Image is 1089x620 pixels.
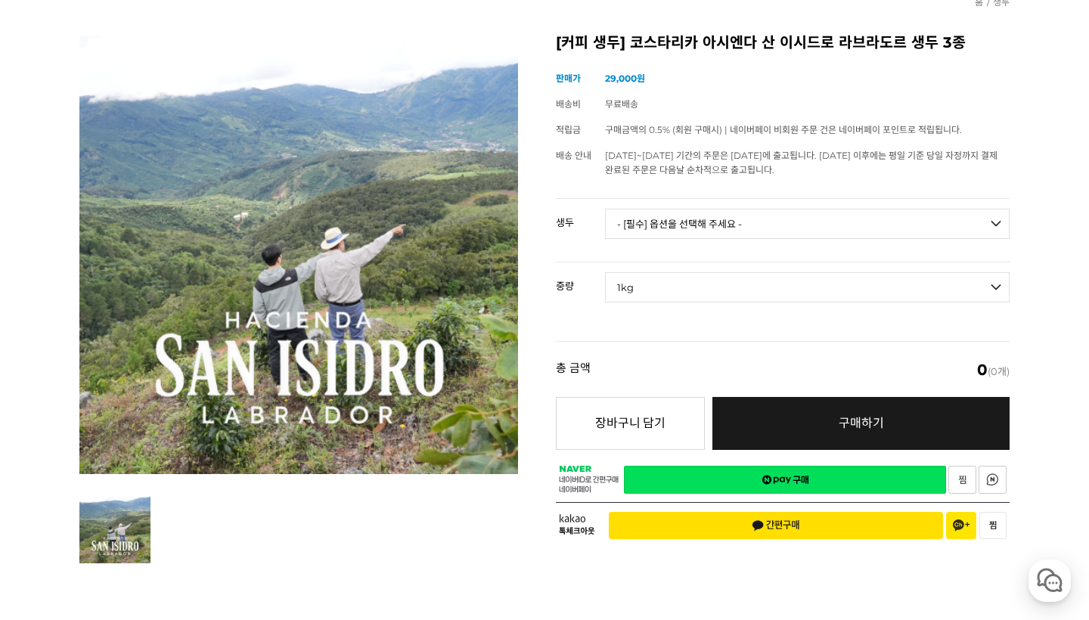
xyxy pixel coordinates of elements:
span: 배송 안내 [556,150,591,161]
a: 새창 [979,466,1007,494]
span: 적립금 [556,124,581,135]
span: 배송비 [556,98,581,110]
span: 구매금액의 0.5% (회원 구매시) | 네이버페이 비회원 주문 건은 네이버페이 포인트로 적립됩니다. [605,124,962,135]
strong: 총 금액 [556,362,591,377]
button: 채널 추가 [946,512,976,539]
a: 설정 [195,479,290,517]
img: 코스타리카 아시엔다 산 이시드로 라브라도르 [79,36,518,474]
span: 찜 [989,520,997,531]
th: 생두 [556,199,605,234]
a: 홈 [5,479,100,517]
a: 새창 [624,466,946,494]
span: 구매하기 [839,416,884,430]
span: 무료배송 [605,98,638,110]
span: 대화 [138,503,157,515]
span: (0개) [977,362,1010,377]
button: 간편구매 [609,512,943,539]
span: 설정 [234,502,252,514]
a: 구매하기 [712,397,1010,450]
strong: 29,000원 [605,73,645,84]
span: 홈 [48,502,57,514]
th: 중량 [556,262,605,297]
span: [DATE]~[DATE] 기간의 주문은 [DATE]에 출고됩니다. [DATE] 이후에는 평일 기준 당일 자정까지 결제 완료된 주문은 다음날 순차적으로 출고됩니다. [605,150,997,175]
em: 0 [977,361,988,379]
a: 새창 [948,466,976,494]
a: 대화 [100,479,195,517]
span: 채널 추가 [953,519,970,532]
span: 카카오 톡체크아웃 [559,514,597,536]
button: 장바구니 담기 [556,397,705,450]
span: 판매가 [556,73,581,84]
h2: [커피 생두] 코스타리카 아시엔다 산 이시드로 라브라도르 생두 3종 [556,36,1010,51]
button: 찜 [979,512,1007,539]
span: 간편구매 [752,519,800,532]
